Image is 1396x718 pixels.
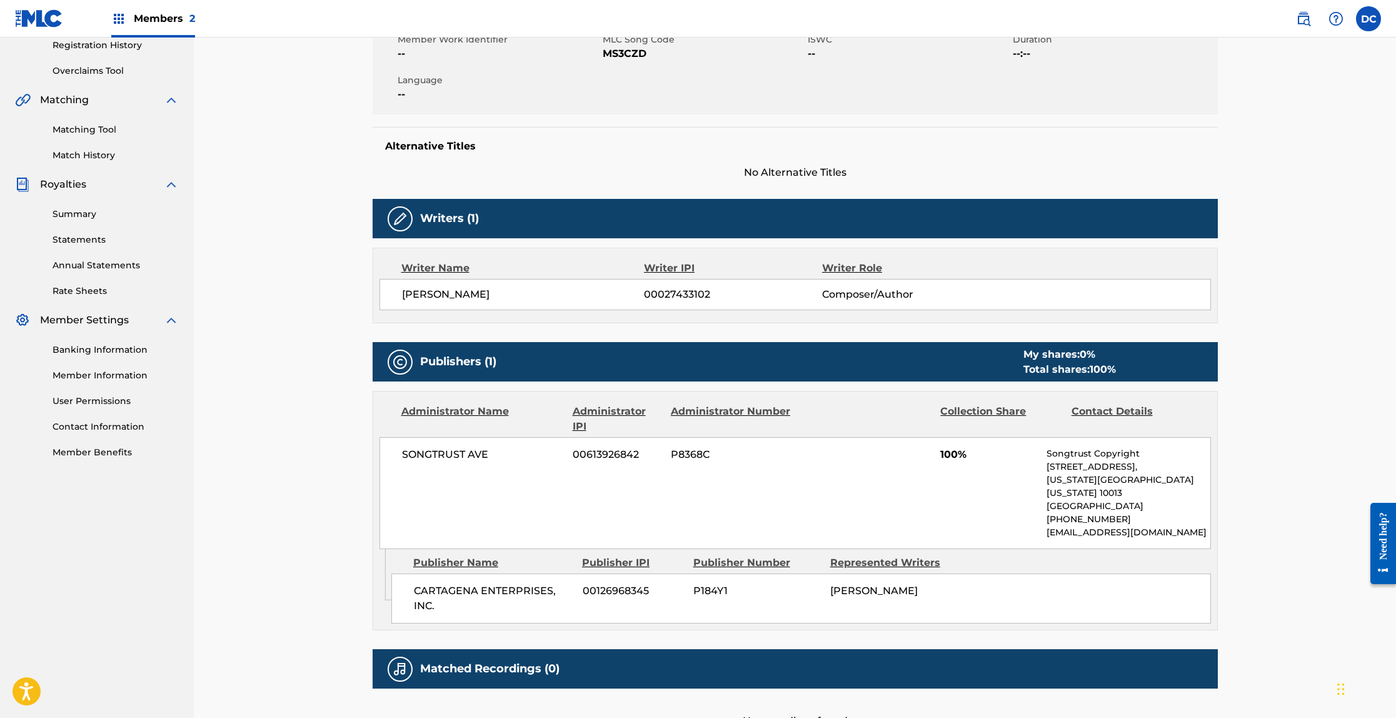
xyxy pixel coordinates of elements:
[398,46,600,61] span: --
[1090,363,1116,375] span: 100 %
[402,447,564,462] span: SONGTRUST AVE
[53,39,179,52] a: Registration History
[1296,11,1311,26] img: search
[373,165,1218,180] span: No Alternative Titles
[40,313,129,328] span: Member Settings
[385,140,1205,153] h5: Alternative Titles
[1047,513,1210,526] p: [PHONE_NUMBER]
[420,211,479,226] h5: Writers (1)
[53,259,179,272] a: Annual Statements
[420,355,496,369] h5: Publishers (1)
[1333,658,1396,718] iframe: Chat Widget
[398,33,600,46] span: Member Work Identifier
[671,447,792,462] span: P8368C
[393,211,408,226] img: Writers
[1047,447,1210,460] p: Songtrust Copyright
[15,177,30,192] img: Royalties
[53,208,179,221] a: Summary
[53,285,179,298] a: Rate Sheets
[603,46,805,61] span: MS3CZD
[1072,404,1193,434] div: Contact Details
[693,555,821,570] div: Publisher Number
[164,313,179,328] img: expand
[808,33,1010,46] span: ISWC
[40,93,89,108] span: Matching
[1337,670,1345,708] div: Drag
[15,9,63,28] img: MLC Logo
[53,64,179,78] a: Overclaims Tool
[53,369,179,382] a: Member Information
[1323,6,1348,31] div: Help
[164,177,179,192] img: expand
[822,287,984,302] span: Composer/Author
[401,404,563,434] div: Administrator Name
[53,233,179,246] a: Statements
[398,87,600,102] span: --
[15,93,31,108] img: Matching
[1328,11,1343,26] img: help
[15,313,30,328] img: Member Settings
[1047,526,1210,539] p: [EMAIL_ADDRESS][DOMAIN_NAME]
[940,447,1037,462] span: 100%
[414,584,573,614] span: CARTAGENA ENTERPRISES, INC.
[53,446,179,459] a: Member Benefits
[940,404,1062,434] div: Collection Share
[808,46,1010,61] span: --
[164,93,179,108] img: expand
[603,33,805,46] span: MLC Song Code
[644,261,822,276] div: Writer IPI
[1013,33,1215,46] span: Duration
[402,287,645,302] span: [PERSON_NAME]
[1361,493,1396,594] iframe: Resource Center
[693,584,821,599] span: P184Y1
[393,355,408,370] img: Publishers
[53,149,179,162] a: Match History
[582,555,684,570] div: Publisher IPI
[398,74,600,87] span: Language
[134,11,195,26] span: Members
[420,662,560,676] h5: Matched Recordings (0)
[830,555,958,570] div: Represented Writers
[189,13,195,24] span: 2
[583,584,684,599] span: 00126968345
[1080,348,1095,360] span: 0 %
[644,287,821,302] span: 00027433102
[53,420,179,433] a: Contact Information
[1291,6,1316,31] a: Public Search
[1023,362,1116,377] div: Total shares:
[53,343,179,356] a: Banking Information
[822,261,984,276] div: Writer Role
[111,11,126,26] img: Top Rightsholders
[1013,46,1215,61] span: --:--
[53,395,179,408] a: User Permissions
[401,261,645,276] div: Writer Name
[1023,347,1116,362] div: My shares:
[573,447,661,462] span: 00613926842
[393,662,408,677] img: Matched Recordings
[573,404,661,434] div: Administrator IPI
[830,585,918,597] span: [PERSON_NAME]
[53,123,179,136] a: Matching Tool
[1047,460,1210,473] p: [STREET_ADDRESS],
[1356,6,1381,31] div: User Menu
[413,555,573,570] div: Publisher Name
[671,404,792,434] div: Administrator Number
[1047,473,1210,500] p: [US_STATE][GEOGRAPHIC_DATA][US_STATE] 10013
[1047,500,1210,513] p: [GEOGRAPHIC_DATA]
[40,177,86,192] span: Royalties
